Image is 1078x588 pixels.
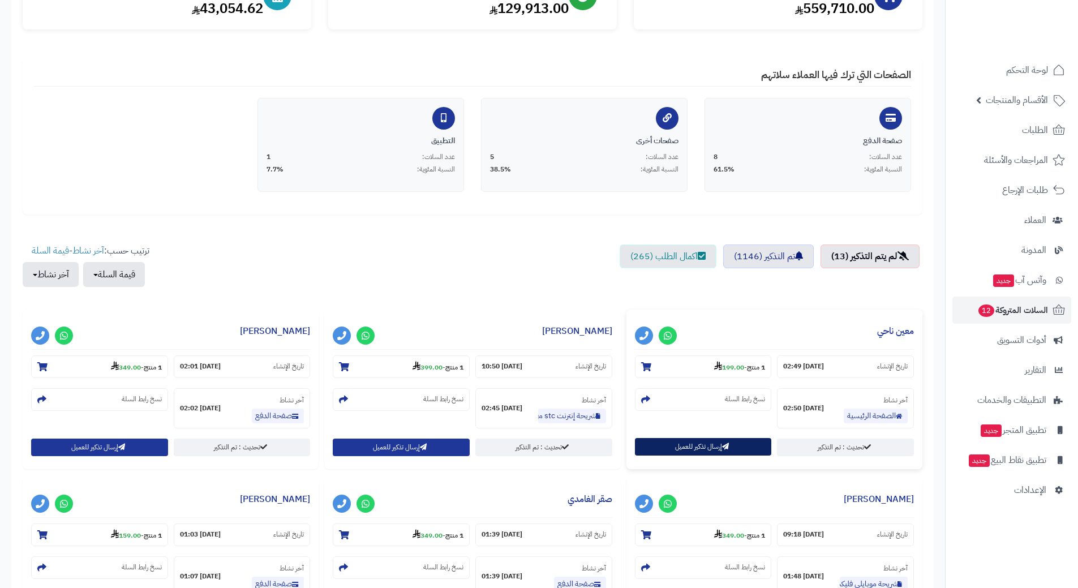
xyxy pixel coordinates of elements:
span: النسبة المئوية: [864,165,902,174]
small: تاريخ الإنشاء [575,362,606,371]
section: 1 منتج-349.00 [635,523,772,546]
small: آخر نشاط [280,563,304,573]
strong: 1 منتج [747,362,765,372]
a: شريحة إنترنت stc مفتوح التحميل مدة 3 شهور [538,409,606,423]
a: تطبيق نقاط البيعجديد [952,447,1071,474]
span: المراجعات والأسئلة [984,152,1048,168]
section: 1 منتج-159.00 [31,523,168,546]
section: 1 منتج-399.00 [333,355,470,378]
strong: 1 منتج [445,362,463,372]
button: قيمة السلة [83,262,145,287]
strong: 159.00 [111,530,141,540]
strong: 1 منتج [445,530,463,540]
span: أدوات التسويق [997,332,1046,348]
span: السلات المتروكة [977,302,1048,318]
a: تحديث : تم التذكير [777,439,914,456]
small: - [714,361,765,372]
small: تاريخ الإنشاء [575,530,606,539]
span: 8 [714,152,718,162]
small: آخر نشاط [883,395,908,405]
section: نسخ رابط السلة [635,556,772,579]
small: آخر نشاط [280,395,304,405]
small: نسخ رابط السلة [725,394,765,404]
a: الإعدادات [952,477,1071,504]
strong: 399.00 [413,362,443,372]
img: logo-2.png [1001,31,1067,54]
div: صفحة الدفع [714,135,902,147]
span: عدد السلات: [646,152,678,162]
small: آخر نشاط [883,563,908,573]
a: [PERSON_NAME] [542,324,612,338]
section: 1 منتج-349.00 [31,355,168,378]
strong: [DATE] 09:18 [783,530,824,539]
span: تطبيق المتجر [980,422,1046,438]
strong: [DATE] 10:50 [482,362,522,371]
strong: 349.00 [111,362,141,372]
span: لوحة التحكم [1006,62,1048,78]
span: 38.5% [490,165,511,174]
strong: [DATE] 02:02 [180,404,221,413]
a: الطلبات [952,117,1071,144]
span: العملاء [1024,212,1046,228]
h4: الصفحات التي ترك فيها العملاء سلاتهم [34,69,911,87]
strong: [DATE] 01:48 [783,572,824,581]
a: [PERSON_NAME] [844,492,914,506]
a: لم يتم التذكير (13) [821,244,920,268]
a: آخر نشاط [72,244,104,257]
section: نسخ رابط السلة [31,556,168,579]
strong: 349.00 [714,530,744,540]
a: المدونة [952,237,1071,264]
span: التطبيقات والخدمات [977,392,1046,408]
a: لوحة التحكم [952,57,1071,84]
section: نسخ رابط السلة [31,388,168,411]
a: العملاء [952,207,1071,234]
span: النسبة المئوية: [641,165,678,174]
small: - [413,529,463,540]
a: [PERSON_NAME] [240,492,310,506]
strong: [DATE] 01:39 [482,572,522,581]
span: التقارير [1025,362,1046,378]
small: آخر نشاط [582,395,606,405]
span: وآتس آب [992,272,1046,288]
a: أدوات التسويق [952,327,1071,354]
button: آخر نشاط [23,262,79,287]
button: إرسال تذكير للعميل [635,438,772,456]
strong: [DATE] 02:50 [783,404,824,413]
a: تحديث : تم التذكير [475,439,612,456]
a: التطبيقات والخدمات [952,387,1071,414]
a: وآتس آبجديد [952,267,1071,294]
a: المراجعات والأسئلة [952,147,1071,174]
strong: 1 منتج [144,362,162,372]
a: السلات المتروكة12 [952,297,1071,324]
strong: [DATE] 02:01 [180,362,221,371]
span: عدد السلات: [422,152,455,162]
small: تاريخ الإنشاء [273,530,304,539]
a: [PERSON_NAME] [240,324,310,338]
span: 61.5% [714,165,735,174]
a: تم التذكير (1146) [723,244,814,268]
strong: [DATE] 01:39 [482,530,522,539]
section: نسخ رابط السلة [333,556,470,579]
strong: 199.00 [714,362,744,372]
strong: [DATE] 01:07 [180,572,221,581]
span: 1 [267,152,270,162]
a: قيمة السلة [32,244,69,257]
small: تاريخ الإنشاء [273,362,304,371]
a: تطبيق المتجرجديد [952,417,1071,444]
small: تاريخ الإنشاء [877,362,908,371]
button: إرسال تذكير للعميل [333,439,470,456]
small: تاريخ الإنشاء [877,530,908,539]
small: - [111,529,162,540]
strong: [DATE] 01:03 [180,530,221,539]
span: المدونة [1021,242,1046,258]
span: 7.7% [267,165,284,174]
small: - [111,361,162,372]
span: النسبة المئوية: [417,165,455,174]
span: عدد السلات: [869,152,902,162]
span: تطبيق نقاط البيع [968,452,1046,468]
span: جديد [981,424,1002,437]
small: آخر نشاط [582,563,606,573]
strong: 1 منتج [144,530,162,540]
strong: [DATE] 02:45 [482,404,522,413]
span: جديد [993,274,1014,287]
